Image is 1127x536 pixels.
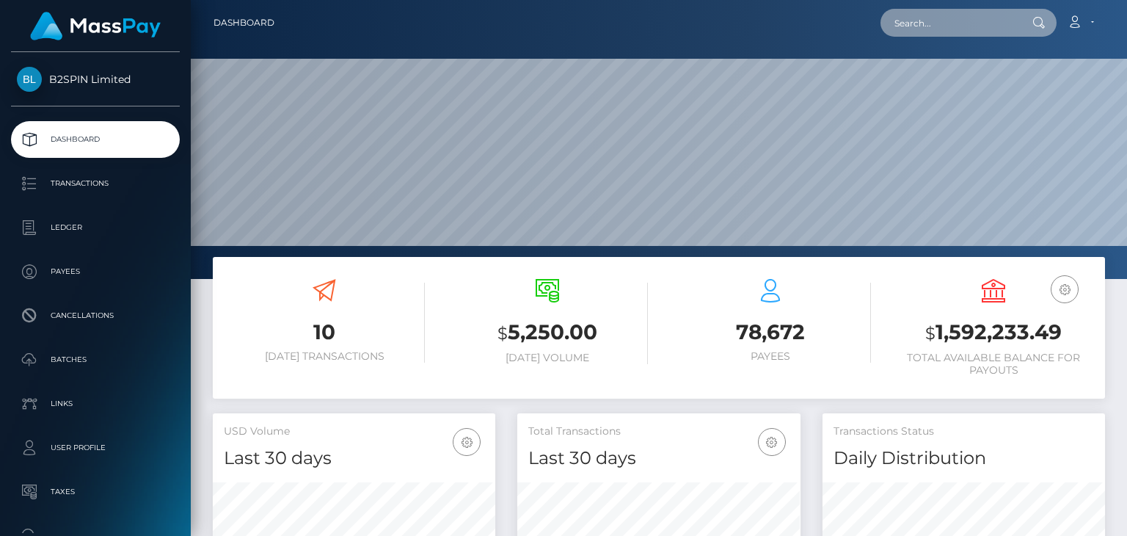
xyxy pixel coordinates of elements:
h6: [DATE] Volume [447,352,648,364]
h3: 1,592,233.49 [893,318,1094,348]
a: Transactions [11,165,180,202]
p: User Profile [17,437,174,459]
a: Payees [11,253,180,290]
a: User Profile [11,430,180,466]
h6: Total Available Balance for Payouts [893,352,1094,377]
h3: 10 [224,318,425,347]
a: Dashboard [11,121,180,158]
h4: Last 30 days [528,446,789,471]
p: Payees [17,261,174,283]
a: Cancellations [11,297,180,334]
h6: [DATE] Transactions [224,350,425,363]
a: Ledger [11,209,180,246]
input: Search... [880,9,1018,37]
a: Links [11,385,180,422]
h5: USD Volume [224,424,484,439]
h4: Daily Distribution [834,446,1094,471]
h4: Last 30 days [224,446,484,471]
img: MassPay Logo [30,12,161,40]
p: Links [17,393,174,415]
span: B2SPIN Limited [11,73,180,86]
a: Taxes [11,474,180,510]
small: $ [497,323,508,344]
h5: Total Transactions [528,424,789,439]
p: Transactions [17,173,174,195]
img: B2SPIN Limited [17,67,42,92]
p: Batches [17,349,174,371]
p: Cancellations [17,305,174,327]
p: Ledger [17,217,174,239]
h6: Payees [670,350,871,363]
p: Taxes [17,481,174,503]
a: Batches [11,341,180,378]
a: Dashboard [214,7,274,38]
h5: Transactions Status [834,424,1094,439]
p: Dashboard [17,128,174,151]
h3: 5,250.00 [447,318,648,348]
small: $ [925,323,935,344]
h3: 78,672 [670,318,871,347]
